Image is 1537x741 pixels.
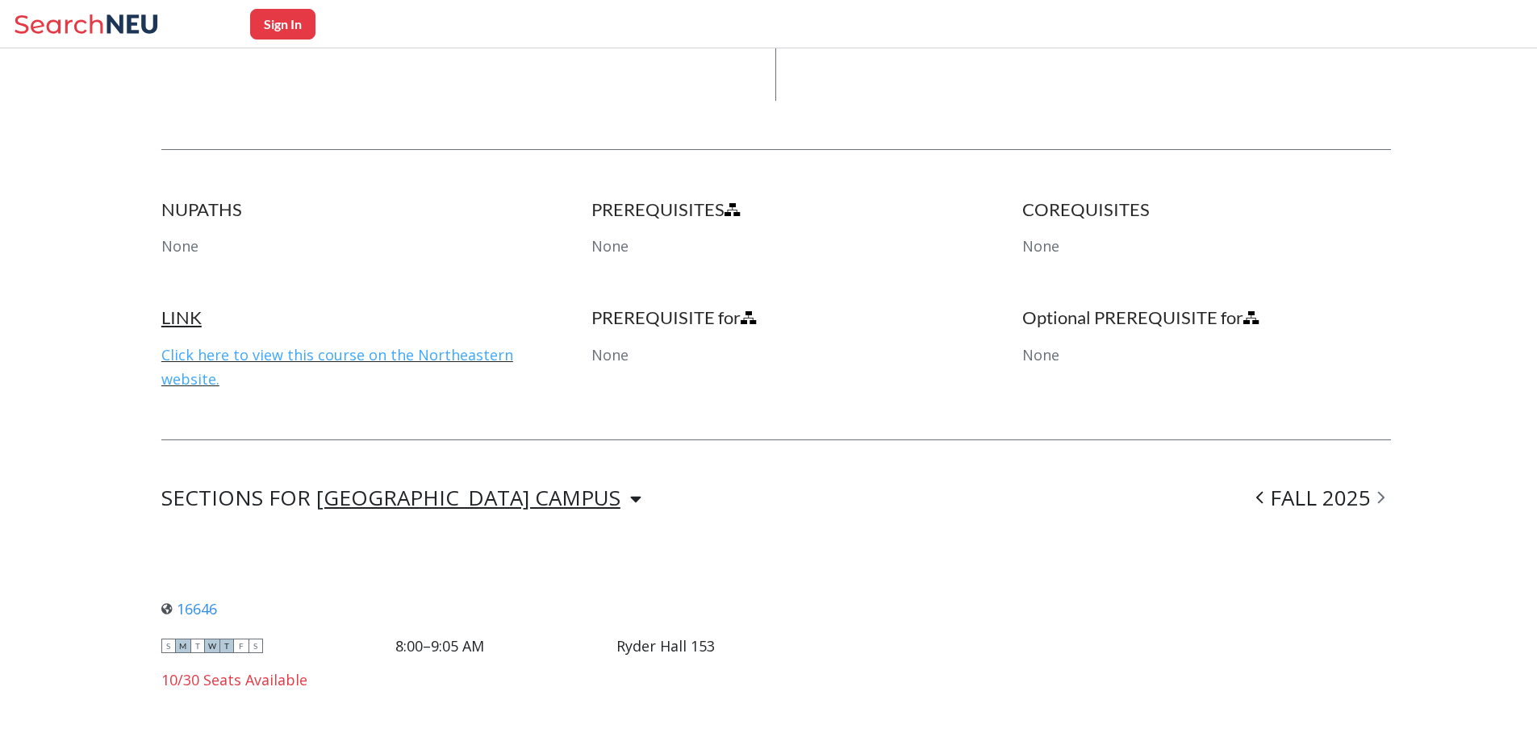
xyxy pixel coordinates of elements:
[1022,236,1059,256] span: None
[591,236,629,256] span: None
[161,639,176,653] span: S
[176,639,190,653] span: M
[234,639,249,653] span: F
[1250,489,1391,508] div: FALL 2025
[205,639,219,653] span: W
[249,639,263,653] span: S
[591,306,960,329] h4: PREREQUISITE for
[1022,198,1391,221] h4: COREQUISITES
[1022,345,1059,364] span: None
[161,236,198,256] span: None
[1022,306,1391,329] h4: Optional PREREQUISITE for
[395,637,484,655] div: 8:00–9:05 AM
[190,639,205,653] span: T
[250,9,315,40] button: Sign In
[591,198,960,221] h4: PREREQUISITES
[616,637,715,655] div: Ryder Hall 153
[161,671,715,689] div: 10/30 Seats Available
[161,599,217,618] a: 16646
[161,345,513,389] a: Click here to view this course on the Northeastern website.
[316,489,620,506] div: [GEOGRAPHIC_DATA] CAMPUS
[591,345,629,364] span: None
[161,306,530,329] h4: LINK
[219,639,234,653] span: T
[161,489,641,508] div: SECTIONS FOR
[161,198,530,221] h4: NUPATHS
